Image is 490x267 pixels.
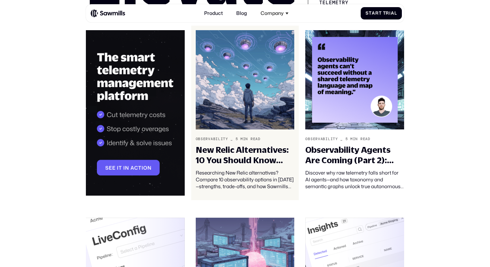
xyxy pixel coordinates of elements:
[366,11,369,16] span: S
[379,11,382,16] span: t
[257,7,292,20] div: Company
[361,7,402,20] a: StartTrial
[375,11,379,16] span: r
[350,137,370,141] div: min read
[196,137,228,141] div: Observability
[369,11,372,16] span: t
[236,137,238,141] div: 5
[383,11,386,16] span: T
[230,137,233,141] div: _
[301,26,408,200] a: Observability_5min readObservability Agents Are Coming (Part 2): Telemetry Taxonomy and Semantics...
[372,11,375,16] span: a
[389,11,391,16] span: i
[261,10,284,16] div: Company
[196,145,295,165] div: New Relic Alternatives: 10 You Should Know About in [DATE]
[240,137,261,141] div: min read
[345,137,348,141] div: 5
[305,137,338,141] div: Observability
[196,169,295,190] div: Researching New Relic alternatives? Compare 10 observability options in [DATE]—strengths, trade-o...
[391,11,394,16] span: a
[394,11,397,16] span: l
[191,26,298,200] a: Observability_5min readNew Relic Alternatives: 10 You Should Know About in [DATE]Researching New ...
[201,7,227,20] a: Product
[340,137,343,141] div: _
[233,7,251,20] a: Blog
[305,145,404,165] div: Observability Agents Are Coming (Part 2): Telemetry Taxonomy and Semantics – The Missing Link
[386,11,389,16] span: r
[305,169,404,190] div: Discover why raw telemetry falls short for AI agents—and how taxonomy and semantic graphs unlock ...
